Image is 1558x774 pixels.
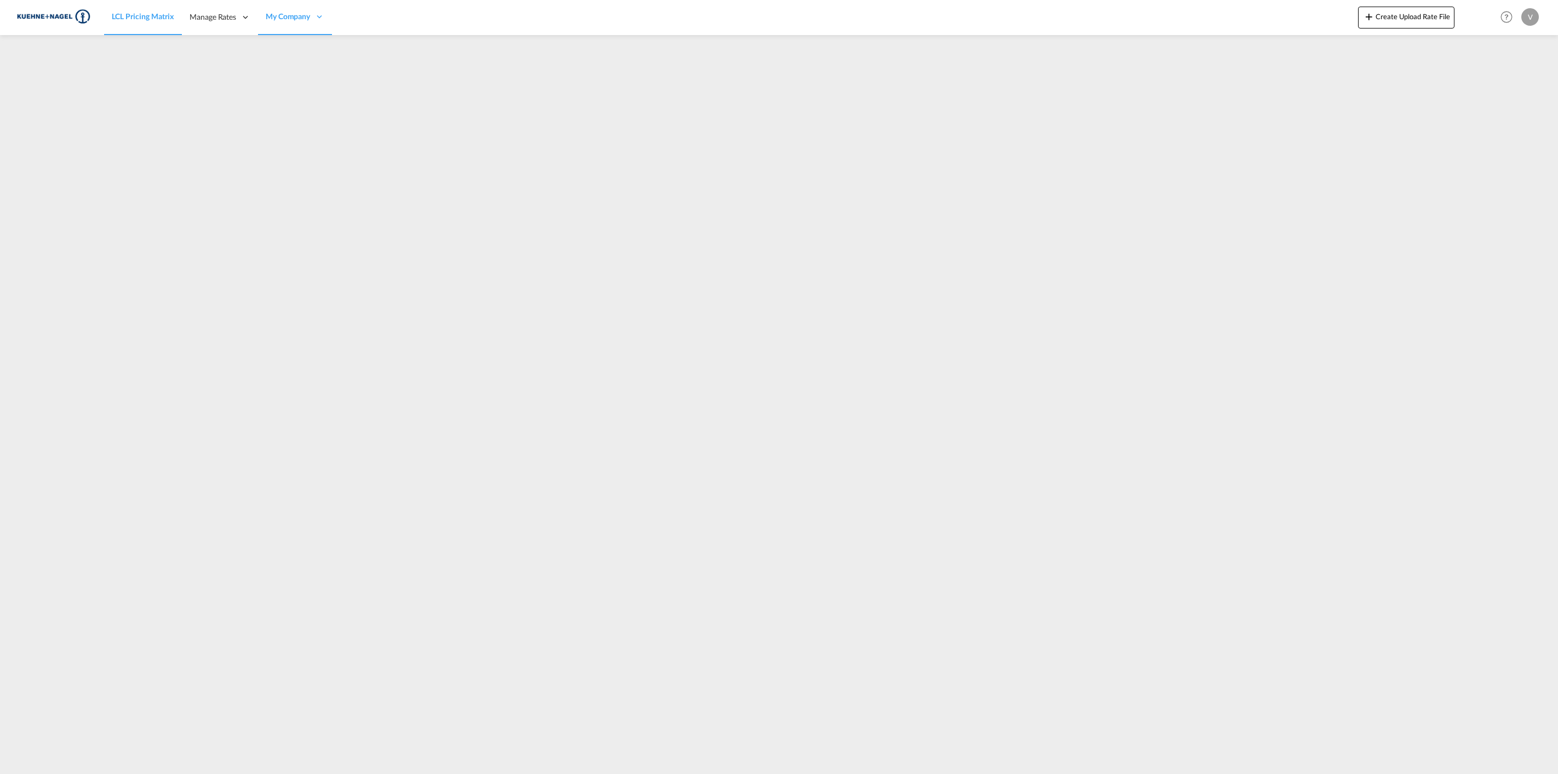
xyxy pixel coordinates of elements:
[1497,8,1521,27] div: Help
[266,11,310,22] span: My Company
[1358,7,1454,29] button: icon-plus 400-fgCreate Upload Rate File
[16,5,90,30] img: 36441310f41511efafde313da40ec4a4.png
[1521,8,1539,26] div: V
[190,12,236,22] span: Manage Rates
[1497,8,1516,26] span: Help
[112,12,174,21] span: LCL Pricing Matrix
[1362,10,1376,23] md-icon: icon-plus 400-fg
